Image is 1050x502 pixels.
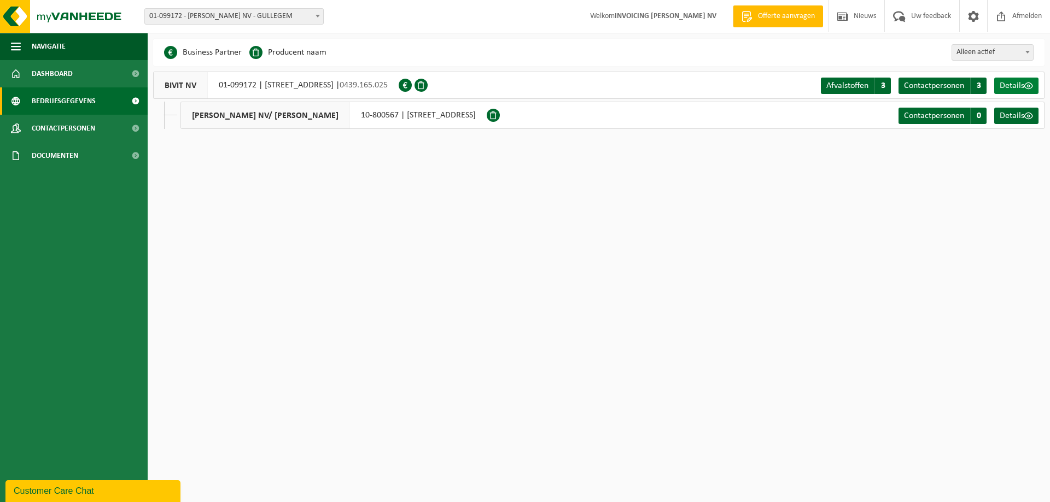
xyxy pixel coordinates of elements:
[952,45,1033,60] span: Alleen actief
[952,44,1034,61] span: Alleen actief
[32,60,73,87] span: Dashboard
[970,78,987,94] span: 3
[1000,81,1024,90] span: Details
[32,115,95,142] span: Contactpersonen
[615,12,716,20] strong: INVOICING [PERSON_NAME] NV
[874,78,891,94] span: 3
[164,44,242,61] li: Business Partner
[904,81,964,90] span: Contactpersonen
[821,78,891,94] a: Afvalstoffen 3
[826,81,868,90] span: Afvalstoffen
[32,142,78,169] span: Documenten
[32,33,66,60] span: Navigatie
[994,108,1039,124] a: Details
[340,81,388,90] span: 0439.165.025
[994,78,1039,94] a: Details
[899,108,987,124] a: Contactpersonen 0
[5,478,183,502] iframe: chat widget
[145,9,323,24] span: 01-099172 - BIVIT NV - GULLEGEM
[899,78,987,94] a: Contactpersonen 3
[249,44,326,61] li: Producent naam
[181,102,350,128] span: [PERSON_NAME] NV/ [PERSON_NAME]
[144,8,324,25] span: 01-099172 - BIVIT NV - GULLEGEM
[904,111,964,120] span: Contactpersonen
[154,72,208,98] span: BIVIT NV
[1000,111,1024,120] span: Details
[153,72,399,99] div: 01-099172 | [STREET_ADDRESS] |
[970,108,987,124] span: 0
[180,102,487,129] div: 10-800567 | [STREET_ADDRESS]
[733,5,823,27] a: Offerte aanvragen
[32,87,96,115] span: Bedrijfsgegevens
[755,11,818,22] span: Offerte aanvragen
